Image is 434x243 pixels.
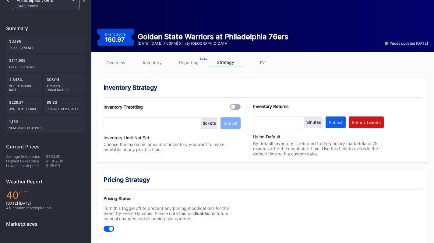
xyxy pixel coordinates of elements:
div: $9.92 [44,97,86,114]
strong: disable [193,211,208,216]
div: Return Tickets [352,120,381,125]
div: Inventory Returns [253,104,384,109]
a: overview [97,58,134,67]
div: 160.97 [105,36,126,43]
div: 1,150 [6,116,85,133]
div: $460.89 [46,154,85,159]
div: Tickets Unsold/Sold [47,82,83,92]
div: By default inventory is returned to the primary marketplace 75 minutes after the event start time... [253,134,384,156]
div: $141,955 [6,55,85,72]
span: ℉ [19,189,29,201]
div: Marketplaces [6,221,85,227]
div: 4 % chance of precipitation [6,206,85,210]
div: [DATE] 7:00PM [16,4,69,8]
div: $228.27 [6,97,41,114]
div: tickets [201,117,217,129]
div: Weather Report [6,179,85,185]
button: Submit [326,116,346,128]
div: Lowest ticket price [6,163,46,168]
div: Highest ticket price [6,159,46,163]
div: Pricing Status [104,196,241,201]
div: Event Score [105,32,126,36]
div: Current Prices [6,144,85,150]
div: minutes [304,116,323,128]
div: Turn this toggle off to prevent any pricing modifications for this event by Event Dynamic. Please... [104,206,241,221]
div: [DATE] [DATE] 7:00PM | Xfinity [GEOGRAPHIC_DATA] [138,41,288,46]
div: Inventory Strategy [104,84,422,91]
div: seat price changes [9,124,82,130]
a: inventory [134,58,171,67]
div: Inventory Limit Not Set [104,135,241,140]
div: Average ticket price [6,154,46,159]
div: [DATE] [DATE] [6,201,85,206]
div: Avg ticket price [9,105,38,111]
a: strategy [207,58,244,67]
button: Submit [221,117,241,129]
div: Pricing Strategy [104,176,422,183]
div: Choose the maximum amount of inventory you want to make available at any point in time. [104,142,241,152]
div: Unsold Revenue [9,63,82,69]
div: Inventory Throttling [104,104,143,109]
div: $125.00 [46,163,85,168]
div: $1,302.00 [46,159,85,163]
div: $3,196 [6,36,85,53]
div: Total Revenue [9,43,82,50]
a: TV [244,58,280,67]
button: Return Tickets [349,116,384,128]
div: Submit [329,120,343,125]
div: 40 [6,189,85,201]
div: Summary [6,25,85,31]
div: Using Default [253,134,384,139]
a: reporting [171,58,207,67]
div: Sell Through Rate [9,82,38,92]
div: 4.348% [6,74,41,95]
div: Revenue per ticket [47,105,83,111]
div: Submit [224,121,238,126]
div: Golden State Warriors at Philadelphia 76ers [138,32,288,41]
div: Prices updated [DATE] [385,41,428,46]
div: 308/14 [44,74,86,95]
